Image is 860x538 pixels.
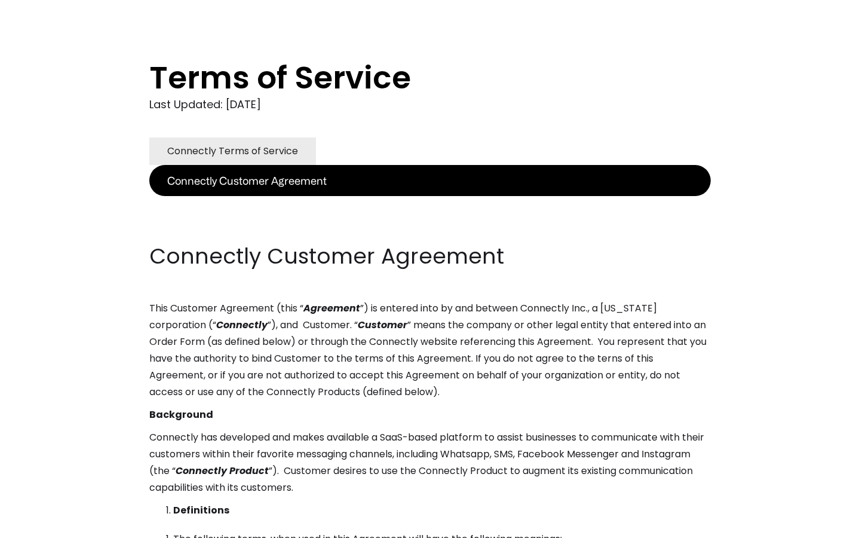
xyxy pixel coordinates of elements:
[24,517,72,534] ul: Language list
[167,143,298,160] div: Connectly Terms of Service
[149,196,711,213] p: ‍
[173,503,229,517] strong: Definitions
[167,172,327,189] div: Connectly Customer Agreement
[149,429,711,496] p: Connectly has developed and makes available a SaaS-based platform to assist businesses to communi...
[149,60,663,96] h1: Terms of Service
[149,242,711,271] h2: Connectly Customer Agreement
[303,301,360,315] em: Agreement
[149,96,711,114] div: Last Updated: [DATE]
[176,464,269,478] em: Connectly Product
[12,516,72,534] aside: Language selected: English
[149,408,213,421] strong: Background
[216,318,268,332] em: Connectly
[358,318,407,332] em: Customer
[149,300,711,401] p: This Customer Agreement (this “ ”) is entered into by and between Connectly Inc., a [US_STATE] co...
[149,219,711,236] p: ‍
